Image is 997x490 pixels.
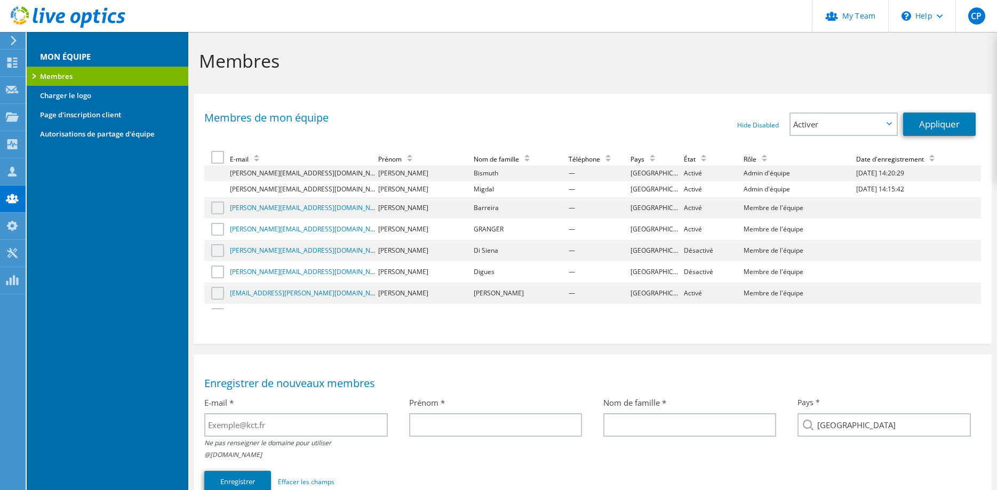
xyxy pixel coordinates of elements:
[567,240,629,261] td: —
[230,246,386,255] a: [PERSON_NAME][EMAIL_ADDRESS][DOMAIN_NAME]
[472,304,567,325] td: Drouard
[278,477,334,486] a: Effacer les champs
[629,240,682,261] td: [GEOGRAPHIC_DATA]
[472,197,567,219] td: Barreira
[629,165,682,181] td: [GEOGRAPHIC_DATA]
[742,240,854,261] td: Membre de l'équipe
[682,197,742,219] td: Activé
[230,203,386,212] a: [PERSON_NAME][EMAIL_ADDRESS][DOMAIN_NAME]
[744,155,772,164] div: Rôle
[377,181,472,197] td: [PERSON_NAME]
[230,224,386,234] a: [PERSON_NAME][EMAIL_ADDRESS][DOMAIN_NAME]
[377,219,472,240] td: [PERSON_NAME]
[629,283,682,304] td: [GEOGRAPHIC_DATA]
[742,197,854,219] td: Membre de l'équipe
[204,413,388,437] input: Exemple@kct.fr
[742,165,854,181] td: Admin d'équipe
[797,397,820,408] label: Pays *
[569,155,616,164] div: Téléphone
[230,267,386,276] a: [PERSON_NAME][EMAIL_ADDRESS][DOMAIN_NAME]
[629,181,682,197] td: [GEOGRAPHIC_DATA]
[204,378,976,389] h1: Enregistrer de nouveaux membres
[793,118,883,131] span: Activer
[27,40,188,62] h3: MON ÉQUIPE
[742,304,854,325] td: Membre de l'équipe
[27,86,188,105] a: Charger le logo
[378,155,418,164] div: Prénom
[377,283,472,304] td: [PERSON_NAME]
[230,155,265,164] div: E-mail
[27,124,188,143] a: Autorisations de partage d'équipe
[682,261,742,283] td: Désactivé
[682,304,742,325] td: En attente
[567,219,629,240] td: —
[228,165,377,181] td: [PERSON_NAME][EMAIL_ADDRESS][DOMAIN_NAME]
[377,197,472,219] td: [PERSON_NAME]
[902,11,911,21] svg: \n
[567,165,629,181] td: —
[228,181,377,197] td: [PERSON_NAME][EMAIL_ADDRESS][DOMAIN_NAME]
[968,7,985,25] span: CP
[742,283,854,304] td: Membre de l'équipe
[472,261,567,283] td: Digues
[903,113,976,136] a: Appliquer
[629,261,682,283] td: [GEOGRAPHIC_DATA]
[603,397,666,408] label: Nom de famille *
[27,67,188,86] a: Membres
[377,304,472,325] td: [PERSON_NAME]
[409,397,445,408] label: Prénom *
[682,240,742,261] td: Désactivé
[474,155,535,164] div: Nom de famille
[567,283,629,304] td: —
[27,105,188,124] a: Page d'inscription client
[682,165,742,181] td: Activé
[472,283,567,304] td: [PERSON_NAME]
[629,219,682,240] td: [GEOGRAPHIC_DATA]
[855,165,981,181] td: [DATE] 14:20:29
[682,181,742,197] td: Activé
[472,181,567,197] td: Migdal
[737,121,779,130] a: Hide Disabled
[567,304,629,325] td: —
[204,438,331,459] i: Ne pas renseigner le domaine pour utiliser @[DOMAIN_NAME]
[682,219,742,240] td: Activé
[631,155,660,164] div: Pays
[684,155,712,164] div: État
[567,197,629,219] td: —
[856,155,940,164] div: Date d'enregistrement
[629,197,682,219] td: [GEOGRAPHIC_DATA]
[567,261,629,283] td: —
[377,261,472,283] td: [PERSON_NAME]
[855,181,981,197] td: [DATE] 14:15:42
[629,304,682,325] td: [GEOGRAPHIC_DATA]
[682,283,742,304] td: Activé
[472,240,567,261] td: Di Siena
[377,165,472,181] td: [PERSON_NAME]
[742,181,854,197] td: Admin d'équipe
[230,288,386,298] a: [EMAIL_ADDRESS][PERSON_NAME][DOMAIN_NAME]
[742,261,854,283] td: Membre de l'équipe
[567,181,629,197] td: —
[742,219,854,240] td: Membre de l'équipe
[199,50,981,72] h1: Membres
[472,219,567,240] td: GRANGER
[472,165,567,181] td: Bismuth
[204,397,234,408] label: E-mail *
[211,151,227,164] label: Select one or more accounts below
[377,240,472,261] td: [PERSON_NAME]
